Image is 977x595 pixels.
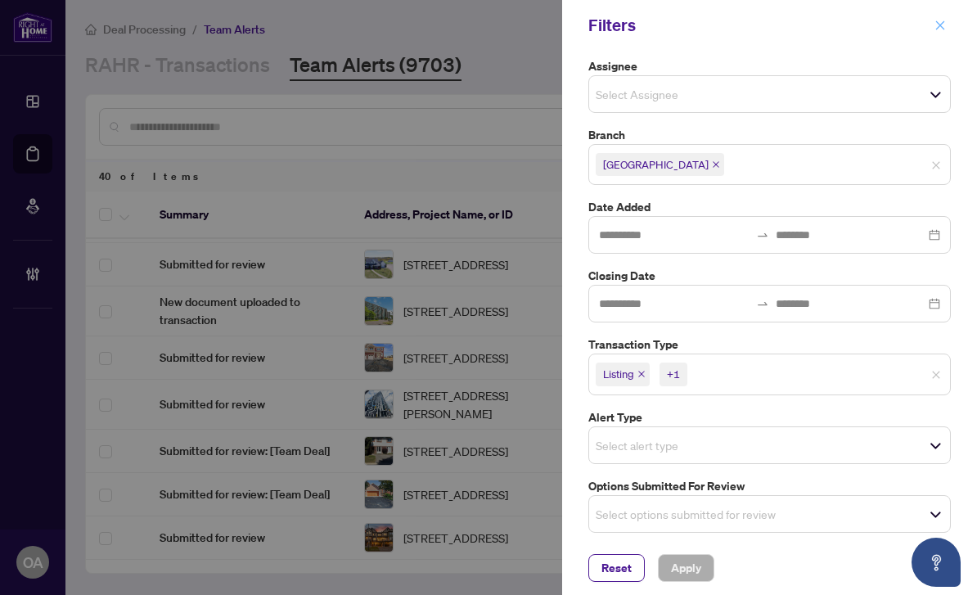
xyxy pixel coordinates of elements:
[931,160,941,170] span: close
[588,57,951,75] label: Assignee
[934,20,946,31] span: close
[756,297,769,310] span: swap-right
[588,336,951,354] label: Transaction Type
[637,370,646,378] span: close
[603,156,709,173] span: [GEOGRAPHIC_DATA]
[603,366,634,382] span: Listing
[588,554,645,582] button: Reset
[601,555,632,581] span: Reset
[931,370,941,380] span: close
[756,297,769,310] span: to
[588,126,951,144] label: Branch
[756,228,769,241] span: to
[596,363,650,385] span: Listing
[712,160,720,169] span: close
[756,228,769,241] span: swap-right
[588,198,951,216] label: Date Added
[667,366,680,382] div: +1
[658,554,714,582] button: Apply
[588,477,951,495] label: Options Submitted for Review
[588,408,951,426] label: Alert Type
[912,538,961,587] button: Open asap
[596,153,724,176] span: Ottawa
[588,13,930,38] div: Filters
[588,267,951,285] label: Closing Date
